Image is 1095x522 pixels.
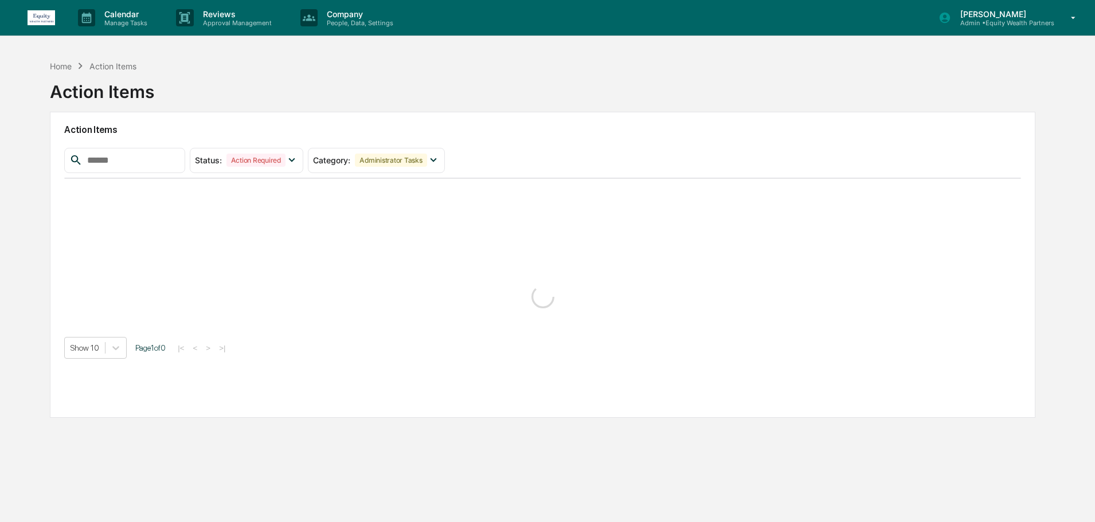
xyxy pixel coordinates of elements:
button: < [190,343,201,353]
p: People, Data, Settings [318,19,399,27]
img: logo [28,10,55,25]
div: Administrator Tasks [355,154,427,167]
p: [PERSON_NAME] [951,9,1054,19]
div: Action Items [89,61,136,71]
p: Admin • Equity Wealth Partners [951,19,1054,27]
iframe: Open customer support [1058,484,1089,515]
h2: Action Items [64,124,1021,135]
p: Manage Tasks [95,19,153,27]
p: Calendar [95,9,153,19]
p: Reviews [194,9,277,19]
button: |< [174,343,187,353]
button: >| [216,343,229,353]
p: Approval Management [194,19,277,27]
p: Company [318,9,399,19]
div: Action Required [226,154,286,167]
div: Home [50,61,72,71]
span: Category : [313,155,350,165]
div: Action Items [50,72,154,102]
span: Status : [195,155,222,165]
span: Page 1 of 0 [135,343,166,352]
button: > [202,343,214,353]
